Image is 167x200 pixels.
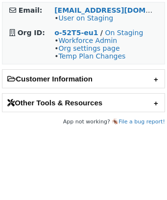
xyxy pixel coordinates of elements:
[58,37,117,44] a: Workforce Admin
[105,29,143,37] a: On Staging
[54,29,98,37] a: o-52T5-eu1
[18,29,45,37] strong: Org ID:
[54,14,113,22] span: •
[2,117,165,127] footer: App not working? 🪳
[58,44,119,52] a: Org settings page
[100,29,103,37] strong: /
[58,14,113,22] a: User on Staging
[19,6,43,14] strong: Email:
[119,119,165,125] a: File a bug report!
[58,52,125,60] a: Temp Plan Changes
[2,70,165,88] h2: Customer Information
[54,37,125,60] span: • • •
[2,94,165,112] h2: Other Tools & Resources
